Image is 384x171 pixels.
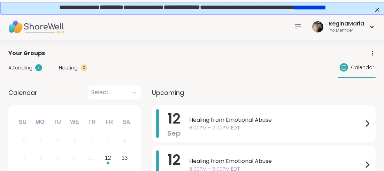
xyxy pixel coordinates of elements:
[122,153,128,163] div: 13
[49,114,65,130] div: Tu
[100,134,115,149] div: Not available Friday, September 5th, 2025
[8,49,45,58] span: Your Groups
[117,151,132,166] div: Choose Saturday, September 13th, 2025
[23,153,26,163] div: 7
[56,153,60,163] div: 9
[8,64,32,72] span: Attending
[168,109,181,128] span: 12
[189,116,363,124] span: Healing from Emotional Abuse
[84,114,100,130] div: Th
[40,153,43,163] div: 8
[100,151,115,166] div: Choose Friday, September 12th, 2025
[90,136,93,146] div: 4
[51,134,66,149] div: Not available Tuesday, September 2nd, 2025
[73,136,76,146] div: 3
[106,136,109,146] div: 5
[189,157,363,165] span: Healing from Emotional Abuse
[351,64,374,71] span: Calendar
[152,88,184,97] span: Upcoming
[312,21,323,32] img: ReginaMaria
[35,64,42,71] div: 7
[329,20,364,28] div: ReginaMaria
[117,134,132,149] div: Not available Saturday, September 6th, 2025
[51,151,66,166] div: Not available Tuesday, September 9th, 2025
[40,136,43,146] div: 1
[101,114,117,130] div: Fr
[67,134,82,149] div: Not available Wednesday, September 3rd, 2025
[15,114,30,130] div: Su
[34,134,49,149] div: Not available Monday, September 1st, 2025
[168,150,181,170] span: 12
[34,151,49,166] div: Not available Monday, September 8th, 2025
[167,128,181,138] span: Sep
[32,114,47,130] div: Mo
[67,114,82,130] div: We
[119,114,134,130] div: Sa
[21,136,28,146] div: 31
[71,153,78,163] div: 10
[88,153,94,163] div: 11
[8,15,64,39] img: ShareWell Nav Logo
[105,153,111,163] div: 12
[67,151,82,166] div: Not available Wednesday, September 10th, 2025
[8,88,37,97] span: Calendar
[80,64,87,71] div: 0
[59,64,78,72] span: Hosting
[17,151,32,166] div: Not available Sunday, September 7th, 2025
[329,28,364,34] div: Pro Member
[17,134,32,149] div: Not available Sunday, August 31st, 2025
[84,134,99,149] div: Not available Thursday, September 4th, 2025
[123,136,126,146] div: 6
[84,151,99,166] div: Not available Thursday, September 11th, 2025
[189,124,363,132] span: 6:00PM - 7:00PM EDT
[56,136,60,146] div: 2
